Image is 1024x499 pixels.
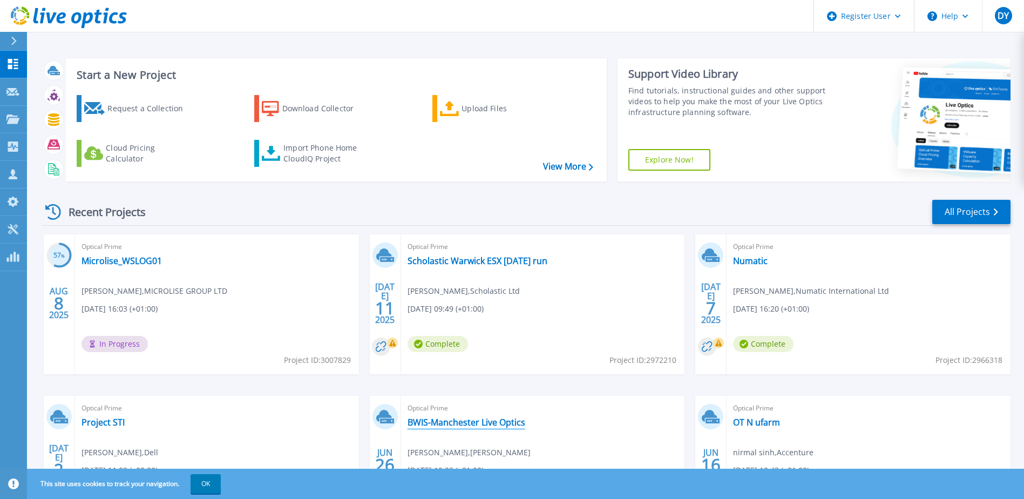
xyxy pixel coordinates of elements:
[82,464,158,476] span: [DATE] 11:03 (+00:00)
[49,284,69,323] div: AUG 2025
[254,95,375,122] a: Download Collector
[375,304,395,313] span: 11
[82,241,352,253] span: Optical Prime
[82,417,125,428] a: Project STI
[282,98,369,119] div: Download Collector
[77,69,593,81] h3: Start a New Project
[628,149,710,171] a: Explore Now!
[77,140,197,167] a: Cloud Pricing Calculator
[733,447,813,458] span: nirmal sinh , Accenture
[408,464,484,476] span: [DATE] 12:23 (+01:00)
[408,241,679,253] span: Optical Prime
[733,285,889,297] span: [PERSON_NAME] , Numatic International Ltd
[49,445,69,484] div: [DATE] 2025
[375,445,395,484] div: JUN 2025
[106,143,192,164] div: Cloud Pricing Calculator
[408,447,531,458] span: [PERSON_NAME] , [PERSON_NAME]
[82,255,162,266] a: Microlise_WSLOG01
[77,95,197,122] a: Request a Collection
[107,98,194,119] div: Request a Collection
[733,303,809,315] span: [DATE] 16:20 (+01:00)
[701,460,721,469] span: 16
[733,336,794,352] span: Complete
[283,143,368,164] div: Import Phone Home CloudIQ Project
[733,464,809,476] span: [DATE] 10:43 (+01:00)
[462,98,548,119] div: Upload Files
[30,474,221,494] span: This site uses cookies to track your navigation.
[54,465,64,474] span: 2
[42,199,160,225] div: Recent Projects
[46,249,72,262] h3: 57
[82,402,352,414] span: Optical Prime
[701,284,721,323] div: [DATE] 2025
[375,284,395,323] div: [DATE] 2025
[408,402,679,414] span: Optical Prime
[408,303,484,315] span: [DATE] 09:49 (+01:00)
[733,417,780,428] a: OT N ufarm
[628,67,829,81] div: Support Video Library
[61,253,65,259] span: %
[543,161,593,172] a: View More
[432,95,553,122] a: Upload Files
[82,447,158,458] span: [PERSON_NAME] , Dell
[82,285,227,297] span: [PERSON_NAME] , MICROLISE GROUP LTD
[733,241,1004,253] span: Optical Prime
[706,304,716,313] span: 7
[408,255,547,266] a: Scholastic Warwick ESX [DATE] run
[932,200,1011,224] a: All Projects
[935,354,1002,366] span: Project ID: 2966318
[408,336,468,352] span: Complete
[609,354,676,366] span: Project ID: 2972210
[733,255,768,266] a: Numatic
[54,299,64,308] span: 8
[701,445,721,484] div: JUN 2025
[998,11,1009,20] span: DY
[408,285,520,297] span: [PERSON_NAME] , Scholastic Ltd
[82,303,158,315] span: [DATE] 16:03 (+01:00)
[733,402,1004,414] span: Optical Prime
[375,460,395,469] span: 26
[408,417,525,428] a: BWIS-Manchester Live Optics
[191,474,221,494] button: OK
[284,354,351,366] span: Project ID: 3007829
[628,85,829,118] div: Find tutorials, instructional guides and other support videos to help you make the most of your L...
[82,336,148,352] span: In Progress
